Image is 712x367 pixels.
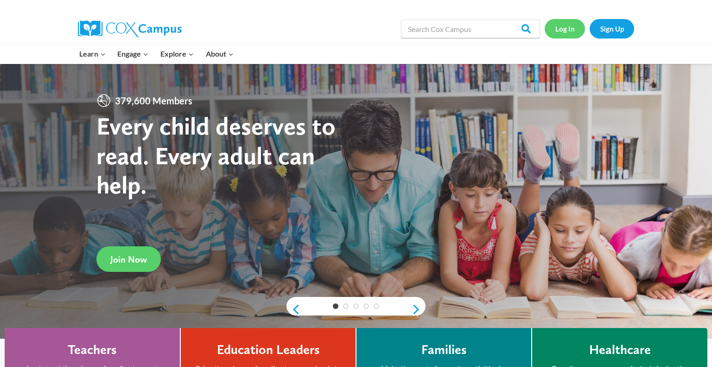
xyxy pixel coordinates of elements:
[421,342,467,358] h4: Families
[96,111,336,200] strong: Every child deserves to read. Every adult can help.
[96,246,161,272] a: Join Now
[73,44,112,64] button: Child menu of Learn
[111,93,196,108] span: 379,600 Members
[401,19,540,38] input: Search Cox Campus
[374,303,379,309] a: 5
[590,19,634,38] a: Sign Up
[363,303,369,309] a: 4
[154,44,200,64] button: Child menu of Explore
[545,19,585,38] a: Log In
[412,304,426,315] a: next
[73,44,239,64] nav: Primary Navigation
[343,303,349,309] a: 2
[589,342,651,358] h4: Healthcare
[200,44,240,64] button: Child menu of About
[286,300,426,319] div: content slider buttons
[78,20,182,37] img: Cox Campus
[545,19,634,38] nav: Secondary Navigation
[112,44,155,64] button: Child menu of Engage
[110,254,147,265] span: Join Now
[68,342,117,358] h4: Teachers
[217,342,320,358] h4: Education Leaders
[286,304,300,315] a: previous
[353,303,359,309] a: 3
[333,303,338,309] a: 1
